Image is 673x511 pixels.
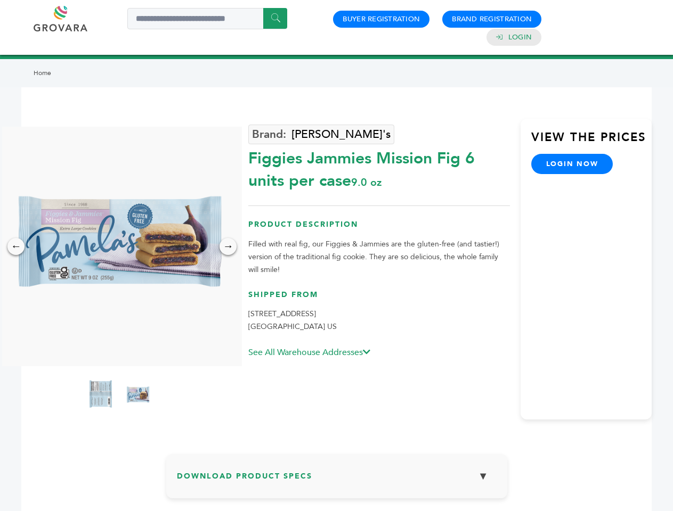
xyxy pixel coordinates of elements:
[87,374,114,417] img: Figgies & Jammies - Mission Fig 6 units per case 9.0 oz Nutrition Info
[508,32,532,42] a: Login
[248,347,370,358] a: See All Warehouse Addresses
[127,8,287,29] input: Search a product or brand...
[248,308,510,333] p: [STREET_ADDRESS] [GEOGRAPHIC_DATA] US
[177,465,497,496] h3: Download Product Specs
[531,129,652,154] h3: View the Prices
[343,14,420,24] a: Buyer Registration
[248,125,394,144] a: [PERSON_NAME]'s
[351,175,382,189] span: 9.0 oz
[531,154,613,174] a: login now
[470,465,497,488] button: ▼
[125,374,151,417] img: Figgies & Jammies - Mission Fig 6 units per case 9.0 oz
[248,290,510,308] h3: Shipped From
[248,238,510,276] p: Filled with real fig, our Figgies & Jammies are the gluten-free (and tastier!) version of the tra...
[220,238,237,255] div: →
[248,142,510,192] div: Figgies Jammies Mission Fig 6 units per case
[452,14,532,24] a: Brand Registration
[34,69,51,77] a: Home
[248,219,510,238] h3: Product Description
[7,238,25,255] div: ←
